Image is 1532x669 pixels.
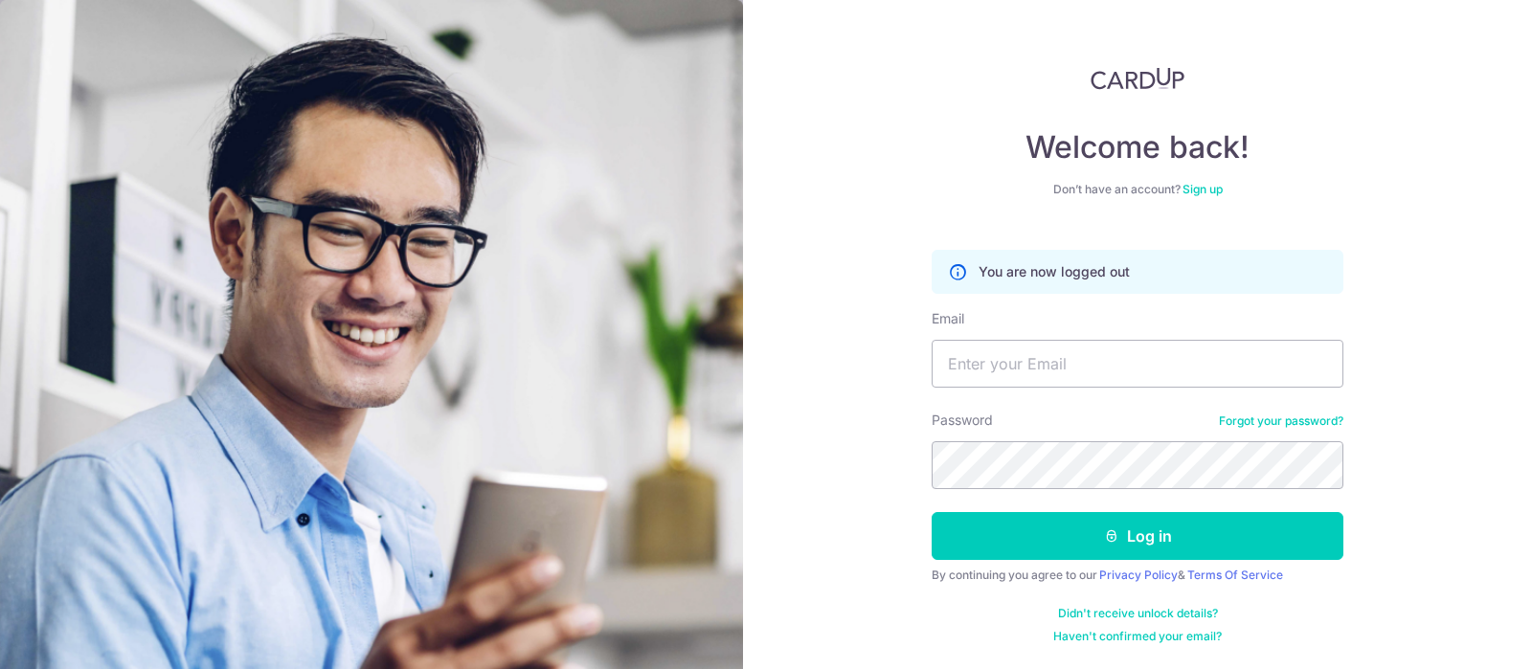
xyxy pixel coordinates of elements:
[1187,568,1283,582] a: Terms Of Service
[1053,629,1222,644] a: Haven't confirmed your email?
[932,128,1343,167] h4: Welcome back!
[932,411,993,430] label: Password
[1058,606,1218,621] a: Didn't receive unlock details?
[932,309,964,328] label: Email
[979,262,1130,281] p: You are now logged out
[1219,413,1343,429] a: Forgot your password?
[932,512,1343,560] button: Log in
[932,182,1343,197] div: Don’t have an account?
[932,568,1343,583] div: By continuing you agree to our &
[1183,182,1223,196] a: Sign up
[1099,568,1178,582] a: Privacy Policy
[1091,67,1184,90] img: CardUp Logo
[932,340,1343,388] input: Enter your Email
